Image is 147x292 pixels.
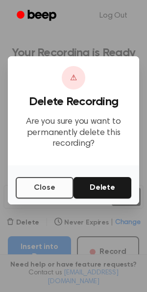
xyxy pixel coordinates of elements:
a: Log Out [90,4,137,27]
p: Are you sure you want to permanently delete this recording? [16,116,131,150]
h3: Delete Recording [16,95,131,109]
a: Beep [10,6,65,25]
div: ⚠ [62,66,85,90]
button: Close [16,177,73,199]
button: Delete [73,177,131,199]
